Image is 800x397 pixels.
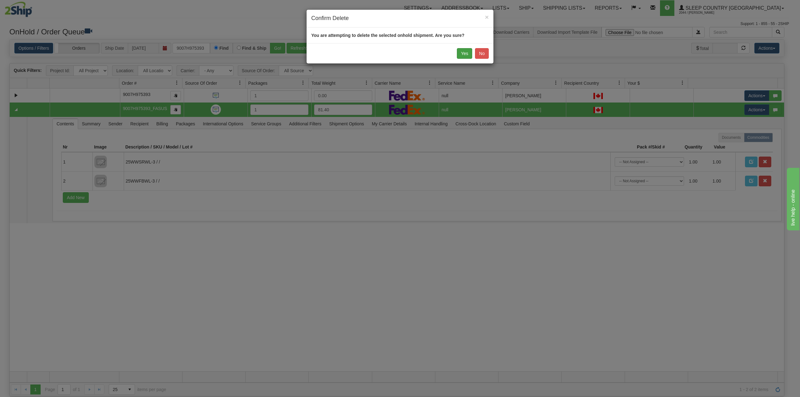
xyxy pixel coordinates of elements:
button: Close [485,14,489,20]
button: Yes [457,48,472,59]
span: × [485,13,489,21]
h4: Confirm Delete [311,14,489,23]
strong: You are attempting to delete the selected onhold shipment. Are you sure? [311,33,464,38]
div: live help - online [5,4,58,11]
button: No [475,48,489,59]
iframe: chat widget [786,167,799,230]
